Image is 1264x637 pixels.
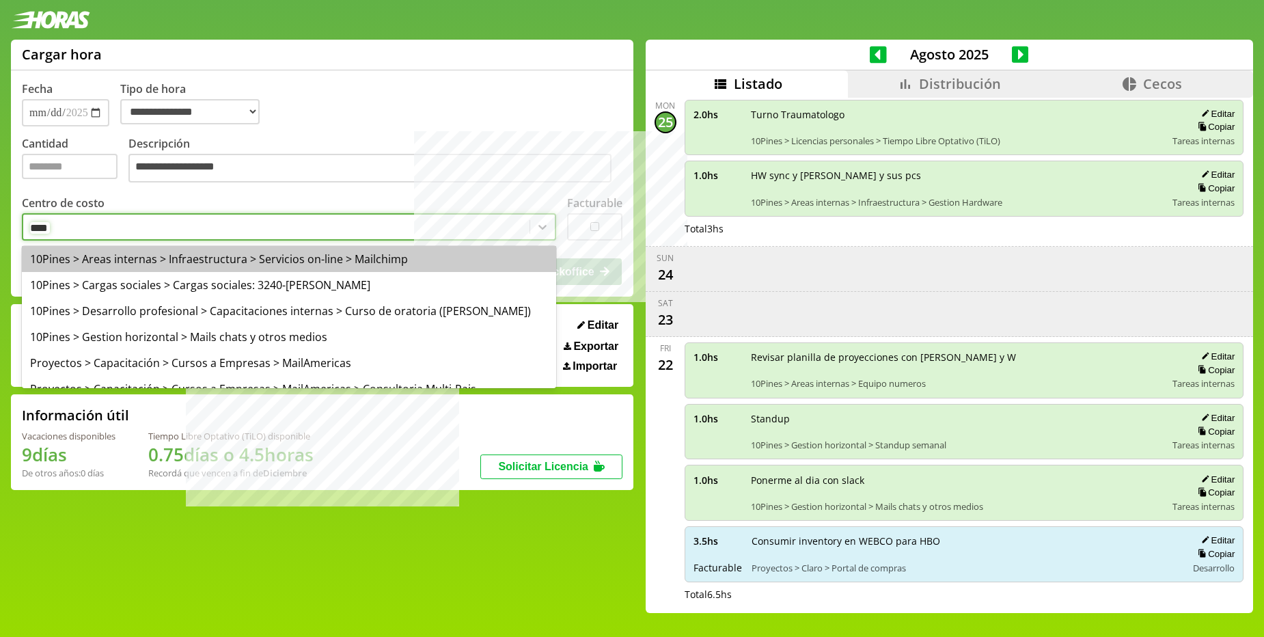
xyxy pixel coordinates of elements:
div: Sat [658,297,673,309]
span: Distribución [919,74,1001,93]
div: 10Pines > Cargas sociales > Cargas sociales: 3240-[PERSON_NAME] [22,272,556,298]
button: Exportar [560,340,622,353]
div: 10Pines > Gestion horizontal > Mails chats y otros medios [22,324,556,350]
label: Cantidad [22,136,128,186]
img: logotipo [11,11,90,29]
span: Tareas internas [1172,500,1235,513]
button: Editar [1197,534,1235,546]
span: Tareas internas [1172,439,1235,451]
span: Turno Traumatologo [751,108,1164,121]
button: Copiar [1194,487,1235,498]
div: De otros años: 0 días [22,467,115,479]
span: Proyectos > Claro > Portal de compras [752,562,1178,574]
button: Editar [573,318,622,332]
div: scrollable content [646,98,1253,611]
span: Solicitar Licencia [498,461,588,472]
span: 10Pines > Areas internas > Infraestructura > Gestion Hardware [751,196,1164,208]
button: Editar [1197,351,1235,362]
div: 23 [655,309,676,331]
h1: 9 días [22,442,115,467]
span: 3.5 hs [693,534,742,547]
span: Tareas internas [1172,135,1235,147]
span: 10Pines > Licencias personales > Tiempo Libre Optativo (TiLO) [751,135,1164,147]
button: Copiar [1194,121,1235,133]
span: Tareas internas [1172,196,1235,208]
span: Agosto 2025 [887,45,1012,64]
span: Tareas internas [1172,377,1235,390]
div: Total 6.5 hs [685,588,1244,601]
button: Editar [1197,412,1235,424]
div: 10Pines > Areas internas > Infraestructura > Servicios on-line > Mailchimp [22,246,556,272]
textarea: Descripción [128,154,612,182]
input: Cantidad [22,154,118,179]
button: Editar [1197,474,1235,485]
span: 1.0 hs [693,169,741,182]
h1: Cargar hora [22,45,102,64]
h1: 0.75 días o 4.5 horas [148,442,314,467]
button: Copiar [1194,364,1235,376]
button: Copiar [1194,548,1235,560]
div: 22 [655,354,676,376]
span: Standup [751,412,1164,425]
span: Desarrollo [1193,562,1235,574]
label: Facturable [567,195,622,211]
button: Solicitar Licencia [480,455,622,479]
span: Editar [588,319,618,331]
span: Listado [734,74,782,93]
label: Tipo de hora [120,81,271,126]
div: 10Pines > Desarrollo profesional > Capacitaciones internas > Curso de oratoria ([PERSON_NAME]) [22,298,556,324]
span: Cecos [1143,74,1182,93]
span: Importar [573,360,617,372]
div: Vacaciones disponibles [22,430,115,442]
div: Fri [660,342,671,354]
span: Ponerme al dia con slack [751,474,1164,487]
h2: Información útil [22,406,129,424]
div: Proyectos > Capacitación > Cursos a Empresas > MailAmericas > Consultoria Multi-Pais [22,376,556,402]
span: HW sync y [PERSON_NAME] y sus pcs [751,169,1164,182]
button: Copiar [1194,426,1235,437]
span: 10Pines > Gestion horizontal > Mails chats y otros medios [751,500,1164,513]
span: 2.0 hs [693,108,741,121]
span: 10Pines > Areas internas > Equipo numeros [751,377,1164,390]
div: Total 3 hs [685,222,1244,235]
span: 10Pines > Gestion horizontal > Standup semanal [751,439,1164,451]
div: 25 [655,111,676,133]
span: Facturable [693,561,742,574]
select: Tipo de hora [120,99,260,124]
div: Mon [655,100,675,111]
div: 24 [655,264,676,286]
span: Revisar planilla de proyecciones con [PERSON_NAME] y W [751,351,1164,364]
div: Sun [657,252,674,264]
button: Copiar [1194,182,1235,194]
button: Editar [1197,108,1235,120]
span: 1.0 hs [693,412,741,425]
label: Centro de costo [22,195,105,211]
b: Diciembre [263,467,307,479]
span: 1.0 hs [693,351,741,364]
span: Exportar [573,340,618,353]
span: Consumir inventory en WEBCO para HBO [752,534,1178,547]
button: Editar [1197,169,1235,180]
div: Proyectos > Capacitación > Cursos a Empresas > MailAmericas [22,350,556,376]
div: Recordá que vencen a fin de [148,467,314,479]
label: Fecha [22,81,53,96]
div: Tiempo Libre Optativo (TiLO) disponible [148,430,314,442]
label: Descripción [128,136,622,186]
span: 1.0 hs [693,474,741,487]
